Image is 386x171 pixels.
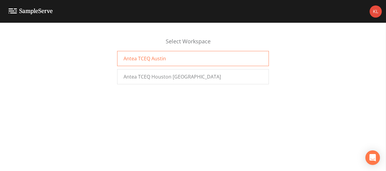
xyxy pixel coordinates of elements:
[117,69,269,84] a: Antea TCEQ Houston [GEOGRAPHIC_DATA]
[117,37,269,51] div: Select Workspace
[117,51,269,66] a: Antea TCEQ Austin
[365,150,380,165] div: Open Intercom Messenger
[8,8,53,14] img: logo
[124,55,166,62] span: Antea TCEQ Austin
[370,5,382,18] img: 9c4450d90d3b8045b2e5fa62e4f92659
[124,73,221,80] span: Antea TCEQ Houston [GEOGRAPHIC_DATA]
